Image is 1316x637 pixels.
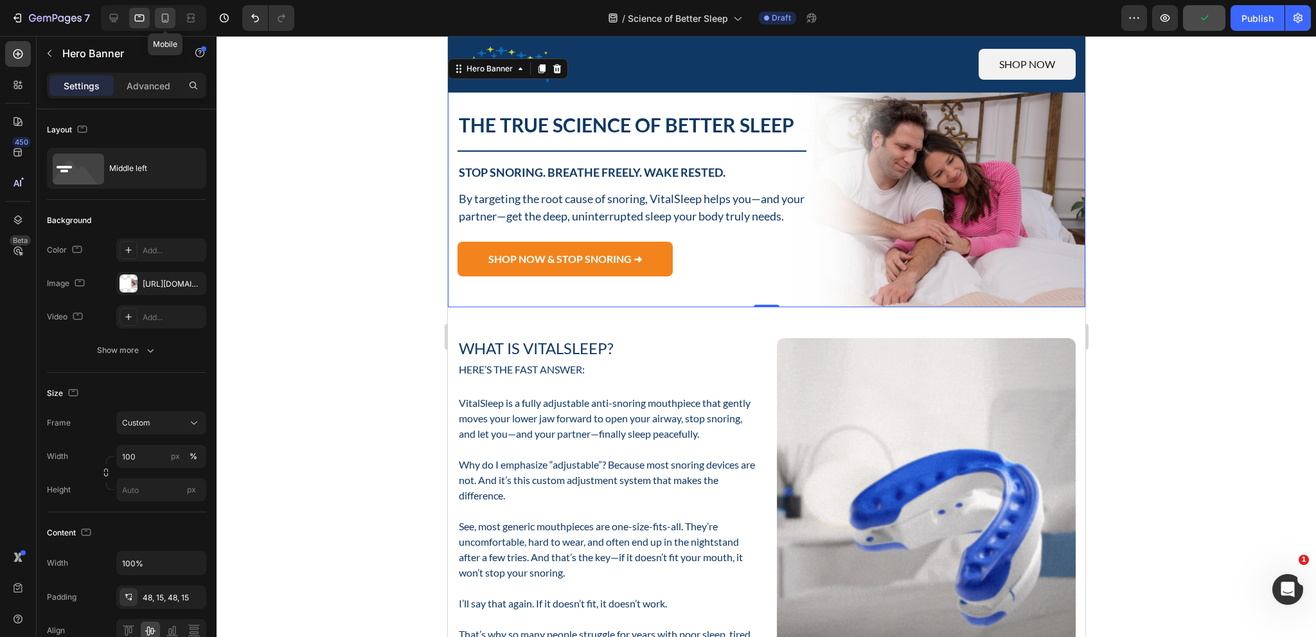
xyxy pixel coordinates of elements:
[12,137,31,147] div: 450
[47,591,76,603] div: Padding
[143,312,203,323] div: Add...
[143,278,203,290] div: [URL][DOMAIN_NAME]
[47,484,71,496] label: Height
[1241,12,1274,25] div: Publish
[47,557,68,569] div: Width
[143,592,203,604] div: 48, 15, 48, 15
[62,46,172,61] p: Hero Banner
[116,411,206,435] button: Custom
[84,10,90,26] p: 7
[122,417,150,429] span: Custom
[190,451,197,462] div: %
[47,275,87,292] div: Image
[47,339,206,362] button: Show more
[47,451,68,462] label: Width
[1272,574,1303,605] iframe: Intercom live chat
[47,242,85,259] div: Color
[1231,5,1285,31] button: Publish
[116,445,206,468] input: px%
[242,5,294,31] div: Undo/Redo
[64,79,100,93] p: Settings
[628,12,728,25] span: Science of Better Sleep
[171,451,180,462] div: px
[186,449,201,464] button: px
[97,344,157,357] div: Show more
[11,591,307,637] p: That’s why so many people struggle for years with poor sleep, tired mornings, and frustrated part...
[187,485,196,494] span: px
[47,121,90,139] div: Layout
[1299,555,1309,565] span: 1
[47,417,71,429] label: Frame
[127,79,170,93] p: Advanced
[5,5,96,31] button: 7
[622,12,625,25] span: /
[116,478,206,501] input: px
[47,309,85,326] div: Video
[143,245,203,256] div: Add...
[448,36,1085,637] iframe: Design area
[168,449,183,464] button: %
[10,235,31,246] div: Beta
[47,215,91,226] div: Background
[117,552,206,575] input: Auto
[47,385,81,402] div: Size
[47,625,65,636] div: Align
[772,12,791,24] span: Draft
[47,525,94,542] div: Content
[109,154,188,183] div: Middle left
